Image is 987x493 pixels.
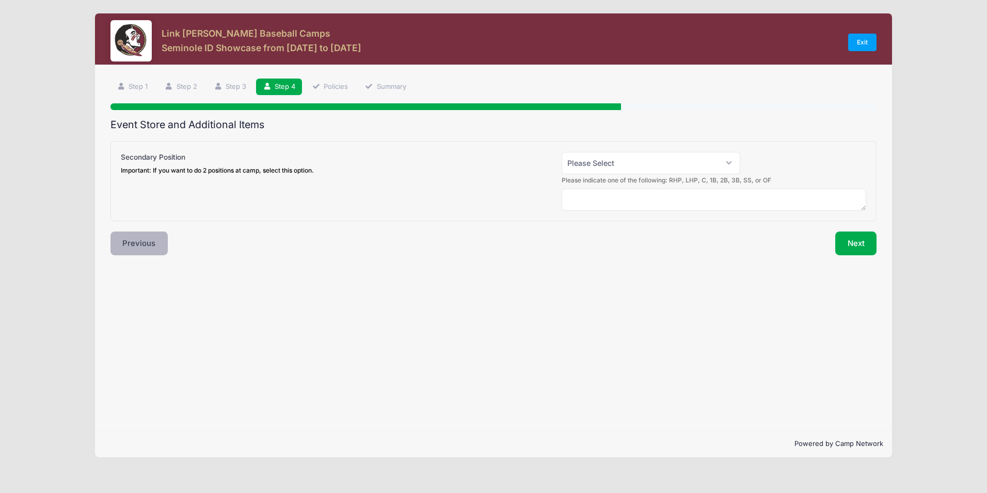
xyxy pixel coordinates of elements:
a: Exit [848,34,877,51]
a: Step 4 [256,79,302,96]
h3: Seminole ID Showcase from [DATE] to [DATE] [162,42,361,53]
a: Summary [358,79,413,96]
a: Step 3 [207,79,253,96]
button: Previous [110,232,168,255]
p: Powered by Camp Network [104,439,884,449]
h3: Link [PERSON_NAME] Baseball Camps [162,28,361,39]
a: Step 1 [110,79,155,96]
div: Important: If you want to do 2 positions at camp, select this option. [121,166,314,175]
button: Next [835,232,877,255]
h2: Event Store and Additional Items [110,119,877,131]
a: Step 2 [158,79,204,96]
label: Secondary Position [121,152,314,175]
label: Please indicate one of the following: RHP, LHP, C, 1B, 2B, 3B, SS, or OF [562,176,771,185]
a: Policies [306,79,355,96]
